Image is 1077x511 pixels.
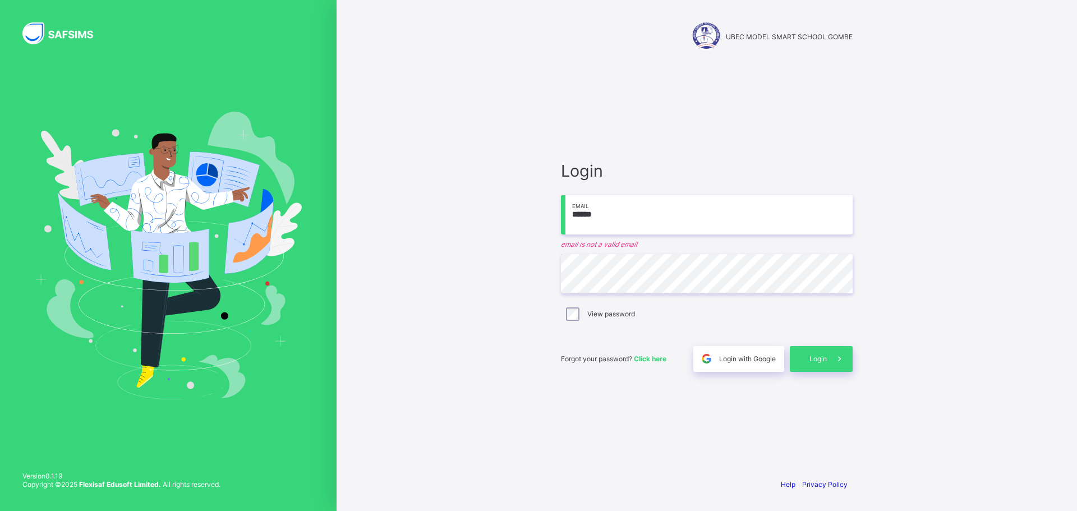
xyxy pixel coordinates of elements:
[561,355,666,363] span: Forgot your password?
[561,240,853,248] em: email is not a valid email
[35,112,302,399] img: Hero Image
[561,161,853,181] span: Login
[802,480,848,489] a: Privacy Policy
[634,355,666,363] a: Click here
[726,33,853,41] span: UBEC MODEL SMART SCHOOL GOMBE
[22,480,220,489] span: Copyright © 2025 All rights reserved.
[719,355,776,363] span: Login with Google
[700,352,713,365] img: google.396cfc9801f0270233282035f929180a.svg
[22,22,107,44] img: SAFSIMS Logo
[79,480,161,489] strong: Flexisaf Edusoft Limited.
[781,480,795,489] a: Help
[809,355,827,363] span: Login
[587,310,635,318] label: View password
[22,472,220,480] span: Version 0.1.19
